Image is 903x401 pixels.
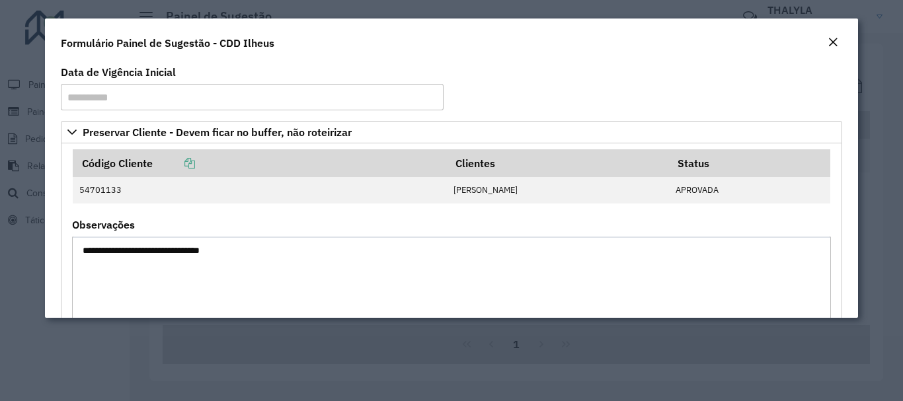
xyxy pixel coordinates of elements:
td: 54701133 [73,177,447,203]
th: Status [668,149,830,177]
th: Código Cliente [73,149,447,177]
label: Data de Vigência Inicial [61,64,176,80]
a: Copiar [153,157,195,170]
td: APROVADA [668,177,830,203]
a: Preservar Cliente - Devem ficar no buffer, não roteirizar [61,121,842,143]
h4: Formulário Painel de Sugestão - CDD Ilheus [61,35,274,51]
td: [PERSON_NAME] [447,177,669,203]
label: Observações [72,217,135,233]
span: Preservar Cliente - Devem ficar no buffer, não roteirizar [83,127,352,137]
button: Close [824,34,842,52]
em: Fechar [828,37,838,48]
th: Clientes [447,149,669,177]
